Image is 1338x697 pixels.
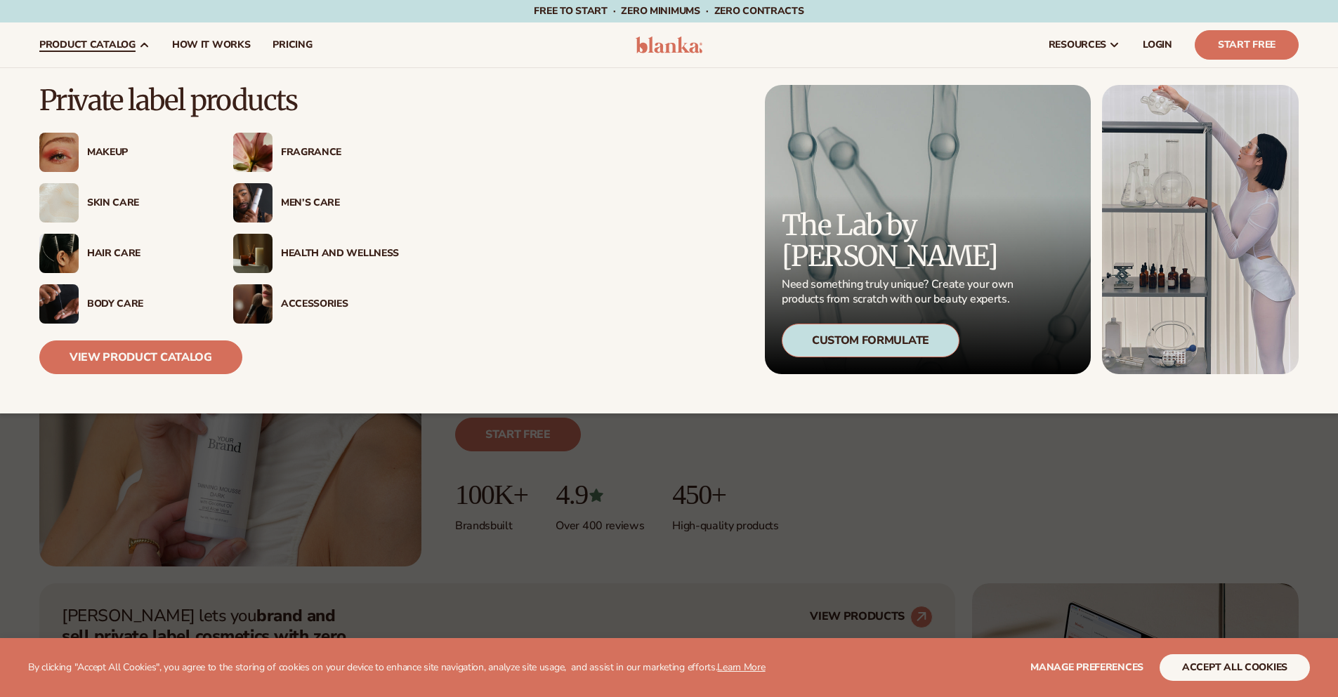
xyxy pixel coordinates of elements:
div: Skin Care [87,197,205,209]
a: LOGIN [1132,22,1183,67]
img: logo [636,36,702,53]
a: View Product Catalog [39,340,242,374]
img: Candles and incense on table. [233,234,273,273]
a: Pink blooming flower. Fragrance [233,133,399,172]
p: Private label products [39,85,399,116]
span: product catalog [39,39,136,51]
p: Need something truly unique? Create your own products from scratch with our beauty experts. [782,277,1018,307]
img: Pink blooming flower. [233,133,273,172]
a: Female with makeup brush. Accessories [233,284,399,324]
span: pricing [273,39,312,51]
img: Cream moisturizer swatch. [39,183,79,223]
img: Female in lab with equipment. [1102,85,1299,374]
div: Makeup [87,147,205,159]
div: Men’s Care [281,197,399,209]
button: accept all cookies [1160,654,1310,681]
div: Hair Care [87,248,205,260]
span: resources [1049,39,1106,51]
a: Microscopic product formula. The Lab by [PERSON_NAME] Need something truly unique? Create your ow... [765,85,1091,374]
a: Male hand applying moisturizer. Body Care [39,284,205,324]
span: How It Works [172,39,251,51]
div: Fragrance [281,147,399,159]
a: resources [1037,22,1132,67]
a: Male holding moisturizer bottle. Men’s Care [233,183,399,223]
img: Female with makeup brush. [233,284,273,324]
a: Female with glitter eye makeup. Makeup [39,133,205,172]
a: pricing [261,22,323,67]
a: How It Works [161,22,262,67]
a: product catalog [28,22,161,67]
img: Male holding moisturizer bottle. [233,183,273,223]
div: Accessories [281,298,399,310]
div: Health And Wellness [281,248,399,260]
a: Female hair pulled back with clips. Hair Care [39,234,205,273]
p: The Lab by [PERSON_NAME] [782,210,1018,272]
a: Cream moisturizer swatch. Skin Care [39,183,205,223]
div: Body Care [87,298,205,310]
a: Candles and incense on table. Health And Wellness [233,234,399,273]
div: Custom Formulate [782,324,959,357]
p: By clicking "Accept All Cookies", you agree to the storing of cookies on your device to enhance s... [28,662,766,674]
img: Male hand applying moisturizer. [39,284,79,324]
img: Female hair pulled back with clips. [39,234,79,273]
span: LOGIN [1143,39,1172,51]
span: Free to start · ZERO minimums · ZERO contracts [534,4,804,18]
a: Start Free [1195,30,1299,60]
a: Learn More [717,661,765,674]
span: Manage preferences [1030,661,1143,674]
button: Manage preferences [1030,654,1143,681]
img: Female with glitter eye makeup. [39,133,79,172]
